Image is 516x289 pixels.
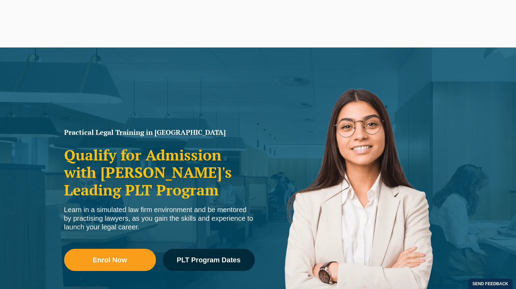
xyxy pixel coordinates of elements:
[64,205,255,231] div: Learn in a simulated law firm environment and be mentored by practising lawyers, as you gain the ...
[64,146,255,199] h2: Qualify for Admission with [PERSON_NAME]'s Leading PLT Program
[64,249,156,271] a: Enrol Now
[93,256,127,263] span: Enrol Now
[163,249,255,271] a: PLT Program Dates
[177,256,240,263] span: PLT Program Dates
[64,129,255,136] h1: Practical Legal Training in [GEOGRAPHIC_DATA]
